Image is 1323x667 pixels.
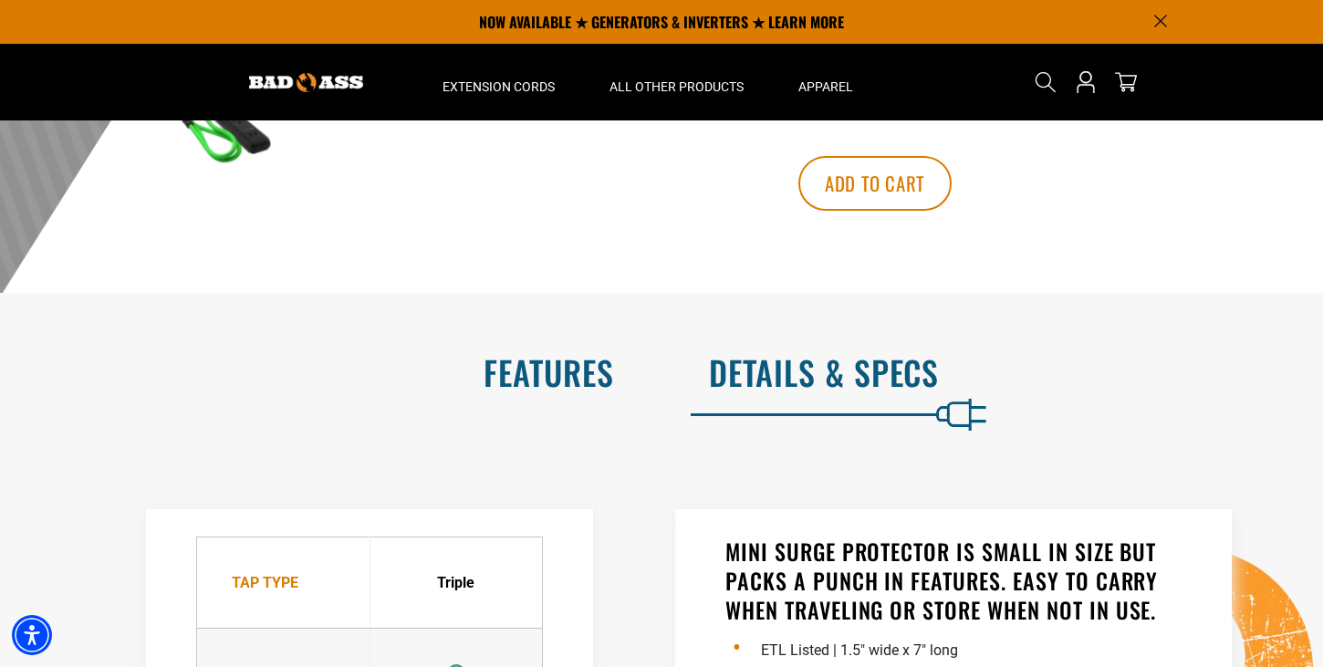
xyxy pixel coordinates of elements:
[38,353,614,391] h2: Features
[762,631,1182,664] li: ETL Listed | 1.5" wide x 7" long
[709,353,1285,391] h2: Details & Specs
[725,537,1182,624] h3: Mini Surge protector is small in size but packs a punch in features. easy to carry when traveling...
[798,78,853,95] span: Apparel
[798,156,952,211] button: Add to cart
[1111,71,1141,93] a: cart
[443,78,555,95] span: Extension Cords
[1071,44,1100,120] a: Open this option
[415,44,582,120] summary: Extension Cords
[249,73,363,92] img: Bad Ass Extension Cords
[168,81,274,187] img: green
[197,537,370,629] td: TAP Type
[771,44,880,120] summary: Apparel
[582,44,771,120] summary: All Other Products
[609,78,744,95] span: All Other Products
[1031,68,1060,97] summary: Search
[370,537,543,629] td: Triple
[12,615,52,655] div: Accessibility Menu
